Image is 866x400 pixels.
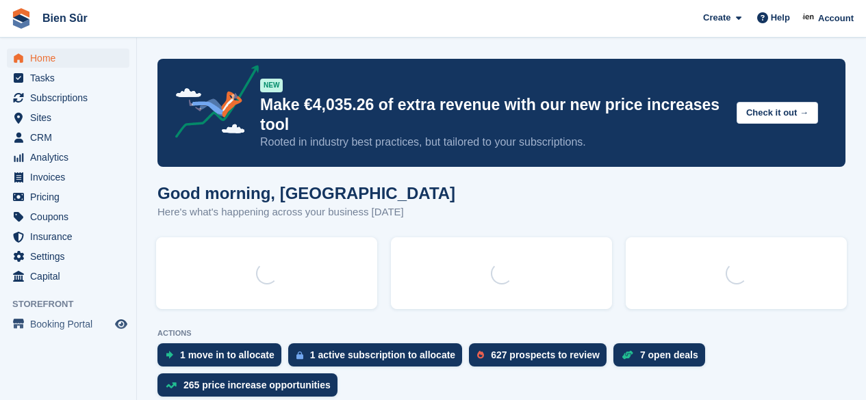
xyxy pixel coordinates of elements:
[12,297,136,311] span: Storefront
[7,207,129,226] a: menu
[157,329,845,338] p: ACTIONS
[113,316,129,332] a: Preview store
[30,68,112,88] span: Tasks
[30,88,112,107] span: Subscriptions
[7,168,129,187] a: menu
[164,65,259,143] img: price-adjustments-announcement-icon-8257ccfd72463d97f412b2fc003d46551f7dbcb40ab6d574587a9cd5c0d94...
[7,315,129,334] a: menu
[7,227,129,246] a: menu
[260,135,726,150] p: Rooted in industry best practices, but tailored to your subscriptions.
[30,227,112,246] span: Insurance
[7,247,129,266] a: menu
[703,11,730,25] span: Create
[30,128,112,147] span: CRM
[30,315,112,334] span: Booking Portal
[183,379,331,390] div: 265 price increase opportunities
[30,247,112,266] span: Settings
[477,351,484,359] img: prospect-51fa495bee0391a8d652442698ab0144808aea92771e9ea1ae160a38d050c398.svg
[7,108,129,127] a: menu
[30,148,112,167] span: Analytics
[180,349,275,360] div: 1 move in to allocate
[7,128,129,147] a: menu
[30,168,112,187] span: Invoices
[640,349,698,360] div: 7 open deals
[157,204,455,220] p: Here's what's happening across your business [DATE]
[30,207,112,226] span: Coupons
[491,349,600,360] div: 627 prospects to review
[7,49,129,68] a: menu
[7,267,129,286] a: menu
[157,184,455,202] h1: Good morning, [GEOGRAPHIC_DATA]
[7,148,129,167] a: menu
[622,350,633,360] img: deal-1b604bf984904fb50ccaf53a9ad4b4a5d6e5aea283cecdc64d6e3604feb123c2.svg
[737,102,818,124] button: Check it out →
[7,187,129,206] a: menu
[30,267,112,286] span: Capital
[166,382,177,388] img: price_increase_opportunities-93ffe204e8149a01c8c9dc8f82e8f89637d9d84a8eef4429ea346261dce0b2c0.svg
[613,343,712,373] a: 7 open deals
[260,95,726,135] p: Make €4,035.26 of extra revenue with our new price increases tool
[30,49,112,68] span: Home
[30,108,112,127] span: Sites
[157,343,288,373] a: 1 move in to allocate
[11,8,31,29] img: stora-icon-8386f47178a22dfd0bd8f6a31ec36ba5ce8667c1dd55bd0f319d3a0aa187defe.svg
[7,88,129,107] a: menu
[166,351,173,359] img: move_ins_to_allocate_icon-fdf77a2bb77ea45bf5b3d319d69a93e2d87916cf1d5bf7949dd705db3b84f3ca.svg
[818,12,854,25] span: Account
[288,343,469,373] a: 1 active subscription to allocate
[30,187,112,206] span: Pricing
[7,68,129,88] a: menu
[802,11,816,25] img: Asmaa Habri
[296,351,303,360] img: active_subscription_to_allocate_icon-d502201f5373d7db506a760aba3b589e785aa758c864c3986d89f69b8ff3...
[310,349,455,360] div: 1 active subscription to allocate
[771,11,790,25] span: Help
[37,7,93,29] a: Bien Sûr
[469,343,613,373] a: 627 prospects to review
[260,79,283,92] div: NEW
